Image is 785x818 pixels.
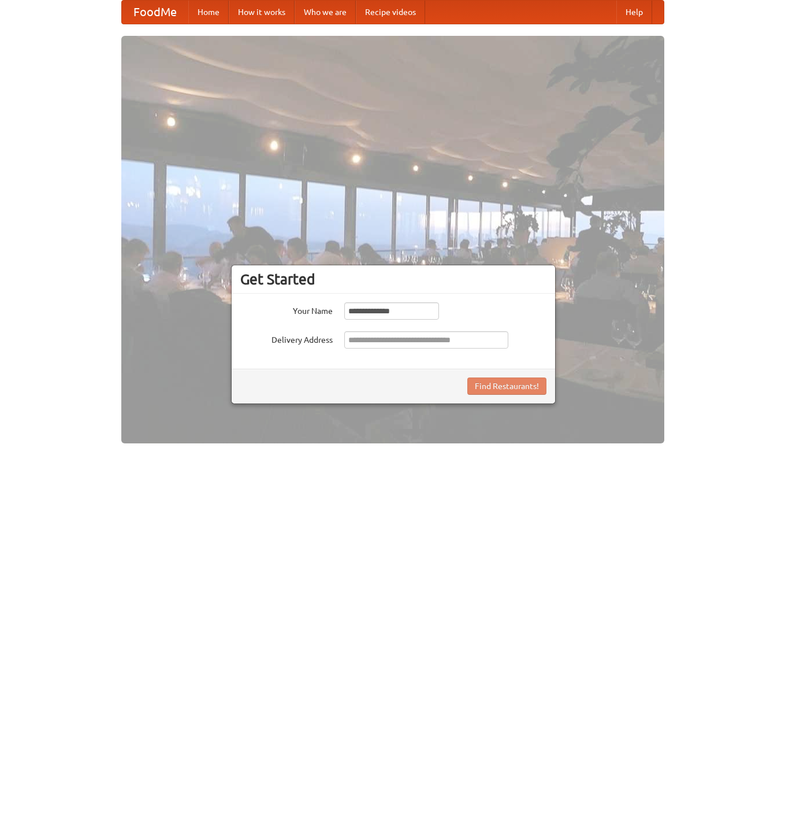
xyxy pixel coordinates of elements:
[616,1,652,24] a: Help
[122,1,188,24] a: FoodMe
[356,1,425,24] a: Recipe videos
[467,377,546,395] button: Find Restaurants!
[240,331,333,346] label: Delivery Address
[229,1,295,24] a: How it works
[295,1,356,24] a: Who we are
[188,1,229,24] a: Home
[240,302,333,317] label: Your Name
[240,271,546,288] h3: Get Started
